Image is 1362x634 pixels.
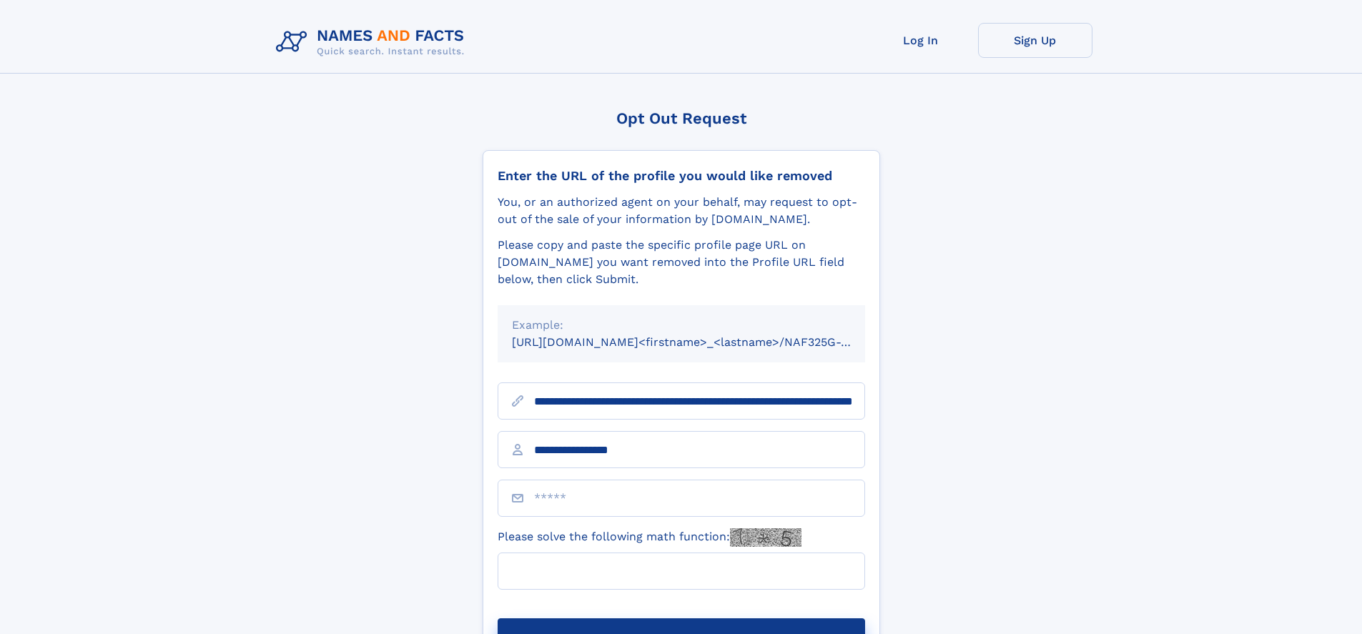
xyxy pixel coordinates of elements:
[512,317,851,334] div: Example:
[512,335,892,349] small: [URL][DOMAIN_NAME]<firstname>_<lastname>/NAF325G-xxxxxxxx
[270,23,476,61] img: Logo Names and Facts
[498,237,865,288] div: Please copy and paste the specific profile page URL on [DOMAIN_NAME] you want removed into the Pr...
[498,168,865,184] div: Enter the URL of the profile you would like removed
[498,194,865,228] div: You, or an authorized agent on your behalf, may request to opt-out of the sale of your informatio...
[498,528,801,547] label: Please solve the following math function:
[483,109,880,127] div: Opt Out Request
[864,23,978,58] a: Log In
[978,23,1092,58] a: Sign Up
